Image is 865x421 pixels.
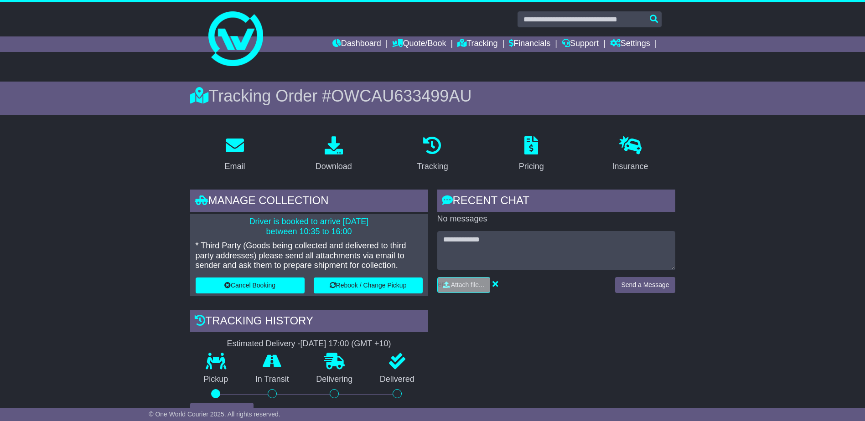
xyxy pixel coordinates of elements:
[196,277,305,293] button: Cancel Booking
[224,160,245,173] div: Email
[513,133,550,176] a: Pricing
[314,277,423,293] button: Rebook / Change Pickup
[612,160,648,173] div: Insurance
[417,160,448,173] div: Tracking
[606,133,654,176] a: Insurance
[562,36,599,52] a: Support
[316,160,352,173] div: Download
[437,214,675,224] p: No messages
[519,160,544,173] div: Pricing
[509,36,550,52] a: Financials
[190,339,428,349] div: Estimated Delivery -
[218,133,251,176] a: Email
[242,375,303,385] p: In Transit
[331,87,471,105] span: OWCAU633499AU
[615,277,675,293] button: Send a Message
[392,36,446,52] a: Quote/Book
[190,403,254,419] button: View Full Tracking
[190,190,428,214] div: Manage collection
[457,36,497,52] a: Tracking
[610,36,650,52] a: Settings
[196,217,423,236] p: Driver is booked to arrive [DATE] between 10:35 to 16:00
[190,310,428,334] div: Tracking history
[190,86,675,106] div: Tracking Order #
[149,411,280,418] span: © One World Courier 2025. All rights reserved.
[300,339,391,349] div: [DATE] 17:00 (GMT +10)
[303,375,367,385] p: Delivering
[437,190,675,214] div: RECENT CHAT
[332,36,381,52] a: Dashboard
[310,133,358,176] a: Download
[196,241,423,271] p: * Third Party (Goods being collected and delivered to third party addresses) please send all atta...
[411,133,454,176] a: Tracking
[190,375,242,385] p: Pickup
[366,375,428,385] p: Delivered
